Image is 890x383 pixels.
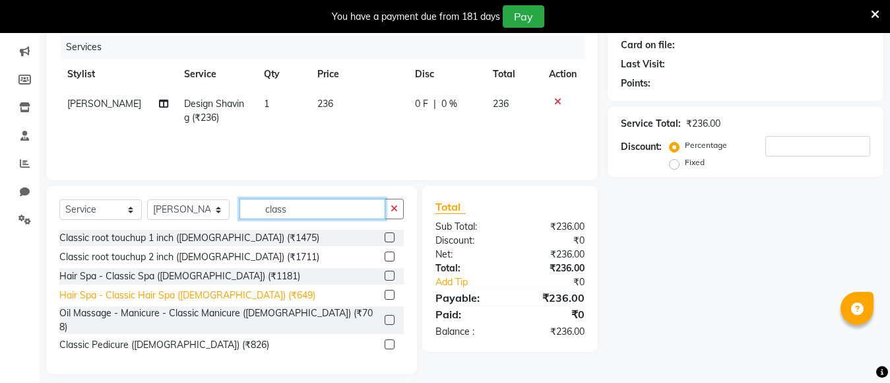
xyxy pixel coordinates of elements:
div: ₹236.00 [510,261,594,275]
th: Total [485,59,541,89]
th: Qty [256,59,309,89]
label: Percentage [685,139,727,151]
div: Hair Spa - Classic Spa ([DEMOGRAPHIC_DATA]) (₹1181) [59,269,300,283]
div: ₹0 [510,306,594,322]
div: Oil Massage - Manicure - Classic Manicure ([DEMOGRAPHIC_DATA]) (₹708) [59,306,379,334]
input: Search or Scan [239,199,385,219]
span: Total [435,200,466,214]
div: Service Total: [621,117,681,131]
span: 236 [317,98,333,110]
div: Hair Spa - Classic Hair Spa ([DEMOGRAPHIC_DATA]) (₹649) [59,289,315,302]
div: Points: [621,77,651,90]
div: Balance : [426,325,510,339]
div: ₹236.00 [686,117,720,131]
span: | [433,97,436,111]
th: Action [541,59,585,89]
div: ₹0 [524,275,594,289]
div: Discount: [426,234,510,248]
div: Total: [426,261,510,275]
div: Net: [426,248,510,261]
th: Stylist [59,59,176,89]
a: Add Tip [426,275,524,289]
div: ₹0 [510,234,594,248]
span: 0 F [415,97,428,111]
div: ₹236.00 [510,220,594,234]
span: 236 [493,98,509,110]
div: Paid: [426,306,510,322]
div: ₹236.00 [510,290,594,306]
span: 1 [264,98,269,110]
div: Classic root touchup 1 inch ([DEMOGRAPHIC_DATA]) (₹1475) [59,231,319,245]
span: Design Shaving (₹236) [184,98,244,123]
div: Sub Total: [426,220,510,234]
div: Services [61,35,594,59]
div: Classic Pedicure ([DEMOGRAPHIC_DATA]) (₹826) [59,338,269,352]
span: [PERSON_NAME] [67,98,141,110]
button: Pay [503,5,544,28]
th: Price [309,59,407,89]
th: Service [176,59,257,89]
th: Disc [407,59,485,89]
div: ₹236.00 [510,248,594,261]
div: You have a payment due from 181 days [332,10,500,24]
div: ₹236.00 [510,325,594,339]
div: Classic root touchup 2 inch ([DEMOGRAPHIC_DATA]) (₹1711) [59,250,319,264]
div: Card on file: [621,38,675,52]
div: Discount: [621,140,662,154]
span: 0 % [441,97,457,111]
label: Fixed [685,157,705,168]
div: Payable: [426,290,510,306]
div: Last Visit: [621,57,665,71]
